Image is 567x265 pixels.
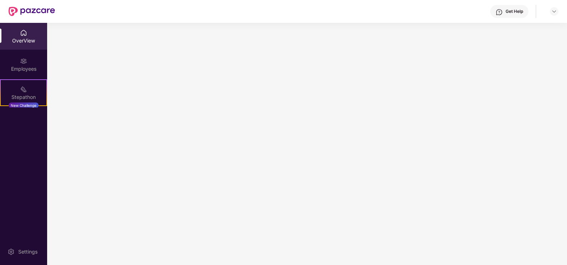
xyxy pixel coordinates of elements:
img: svg+xml;base64,PHN2ZyBpZD0iRHJvcGRvd24tMzJ4MzIiIHhtbG5zPSJodHRwOi8vd3d3LnczLm9yZy8yMDAwL3N2ZyIgd2... [551,9,557,14]
div: New Challenge [9,102,39,108]
img: svg+xml;base64,PHN2ZyBpZD0iRW1wbG95ZWVzIiB4bWxucz0iaHR0cDovL3d3dy53My5vcmcvMjAwMC9zdmciIHdpZHRoPS... [20,57,27,65]
div: Stepathon [1,94,46,101]
img: svg+xml;base64,PHN2ZyBpZD0iSG9tZSIgeG1sbnM9Imh0dHA6Ly93d3cudzMub3JnLzIwMDAvc3ZnIiB3aWR0aD0iMjAiIG... [20,29,27,36]
img: New Pazcare Logo [9,7,55,16]
img: svg+xml;base64,PHN2ZyB4bWxucz0iaHR0cDovL3d3dy53My5vcmcvMjAwMC9zdmciIHdpZHRoPSIyMSIgaGVpZ2h0PSIyMC... [20,86,27,93]
div: Settings [16,248,40,255]
img: svg+xml;base64,PHN2ZyBpZD0iU2V0dGluZy0yMHgyMCIgeG1sbnM9Imh0dHA6Ly93d3cudzMub3JnLzIwMDAvc3ZnIiB3aW... [7,248,15,255]
div: Get Help [506,9,523,14]
img: svg+xml;base64,PHN2ZyBpZD0iSGVscC0zMngzMiIgeG1sbnM9Imh0dHA6Ly93d3cudzMub3JnLzIwMDAvc3ZnIiB3aWR0aD... [496,9,503,16]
